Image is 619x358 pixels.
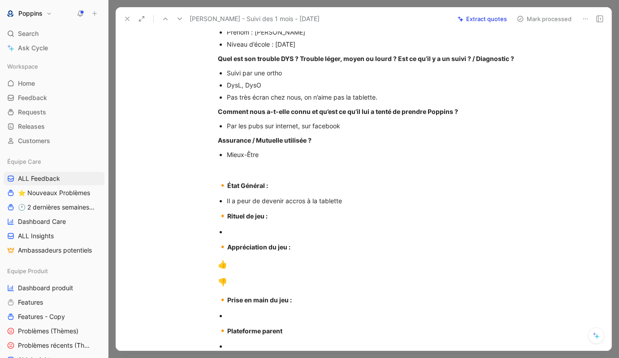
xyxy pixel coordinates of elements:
span: Releases [18,122,45,131]
span: Features [18,298,43,307]
span: 🔸 [218,295,227,304]
strong: Prise en main du jeu : [227,296,292,304]
span: ⭐ Nouveaux Problèmes [18,188,90,197]
a: 🕐 2 dernières semaines - Occurences [4,201,104,214]
a: Ambassadeurs potentiels [4,244,104,257]
span: [PERSON_NAME] - Suivi des 1 mois - [DATE] [190,13,320,24]
a: ALL Feedback [4,172,104,185]
div: Workspace [4,60,104,73]
span: Dashboard Care [18,217,66,226]
a: Customers [4,134,104,148]
button: Mark processed [513,13,576,25]
span: Equipe Produit [7,266,48,275]
span: Customers [18,136,50,145]
div: Equipe Produit [4,264,104,278]
a: Problèmes récents (Thèmes) [4,339,104,352]
strong: Appréciation du jeu : [227,243,290,251]
a: Releases [4,120,104,133]
span: 🔸 [218,242,227,251]
a: Dashboard produit [4,281,104,295]
strong: Assurance / Mutuelle utilisée ? [218,136,312,144]
a: Features [4,296,104,309]
span: 👎 [218,278,227,287]
strong: Plateforme parent [227,327,282,335]
span: Search [18,28,39,39]
span: ALL Feedback [18,174,60,183]
span: Problèmes récents (Thèmes) [18,341,93,350]
span: 🔸 [218,211,227,220]
img: Poppins [6,9,15,18]
span: Dashboard produit [18,284,73,293]
strong: État Général : [227,182,268,189]
div: Prénom : [PERSON_NAME] [227,27,528,37]
span: Feedback [18,93,47,102]
a: ⭐ Nouveaux Problèmes [4,186,104,200]
span: Workspace [7,62,38,71]
span: ALL Insights [18,231,54,240]
span: 🕐 2 dernières semaines - Occurences [18,203,95,212]
span: 🔸 [218,181,227,190]
div: Il a peur de devenir accros à la tablette [227,196,528,205]
a: Home [4,77,104,90]
span: Home [18,79,35,88]
span: Ask Cycle [18,43,48,53]
div: Niveau d’école : [DATE] [227,39,528,49]
div: Par les pubs sur internet, sur facebook [227,121,528,131]
a: Problèmes (Thèmes) [4,324,104,338]
h1: Poppins [18,9,43,17]
button: Extract quotes [454,13,511,25]
a: Dashboard Care [4,215,104,228]
strong: Rituel de jeu : [227,212,268,220]
div: Mieux-Être [227,150,528,159]
div: Search [4,27,104,40]
div: DysL, DysO [227,80,528,90]
button: PoppinsPoppins [4,7,54,20]
a: Features - Copy [4,310,104,323]
a: Feedback [4,91,104,105]
div: Suivi par une ortho [227,68,528,78]
span: Ambassadeurs potentiels [18,246,92,255]
strong: Comment nous a-t-elle connu et qu’est ce qu’il lui a tenté de prendre Poppins ? [218,108,458,115]
div: Pas très écran chez nous, on n’aime pas la tablette. [227,92,528,102]
a: Ask Cycle [4,41,104,55]
span: Équipe Care [7,157,41,166]
span: 🔸 [218,326,227,335]
div: Équipe CareALL Feedback⭐ Nouveaux Problèmes🕐 2 dernières semaines - OccurencesDashboard CareALL I... [4,155,104,257]
span: Problèmes (Thèmes) [18,327,78,336]
strong: Quel est son trouble DYS ? Trouble léger, moyen ou lourd ? Est ce qu’il y a un suivi ? / Diagnost... [218,55,514,62]
a: ALL Insights [4,229,104,243]
span: 👍 [218,260,227,269]
span: Features - Copy [18,312,65,321]
a: Requests [4,105,104,119]
div: Équipe Care [4,155,104,168]
span: Requests [18,108,46,117]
